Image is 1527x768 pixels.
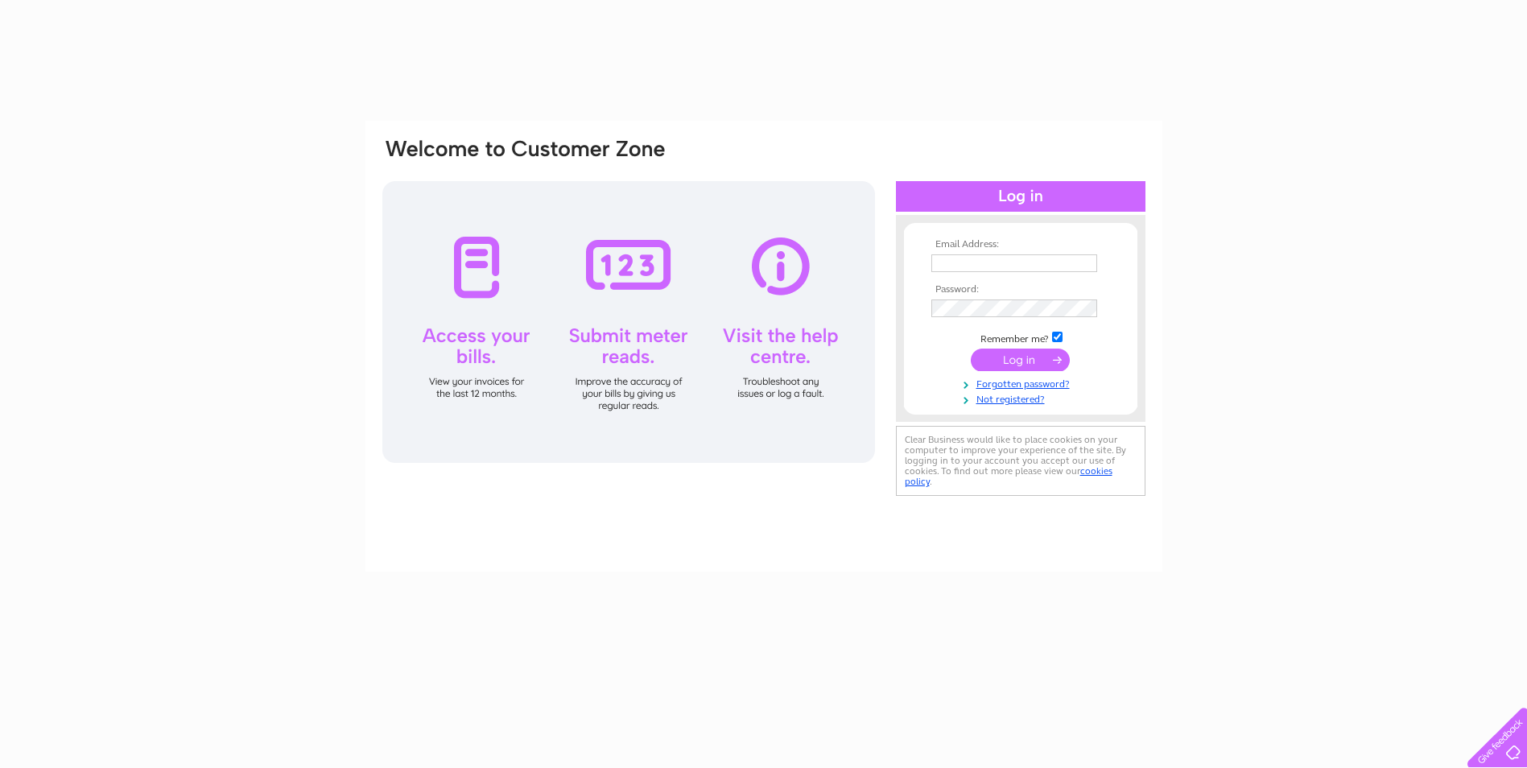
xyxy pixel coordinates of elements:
[971,349,1070,371] input: Submit
[931,390,1114,406] a: Not registered?
[931,375,1114,390] a: Forgotten password?
[927,239,1114,250] th: Email Address:
[927,284,1114,295] th: Password:
[896,426,1145,496] div: Clear Business would like to place cookies on your computer to improve your experience of the sit...
[905,465,1112,487] a: cookies policy
[927,329,1114,345] td: Remember me?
